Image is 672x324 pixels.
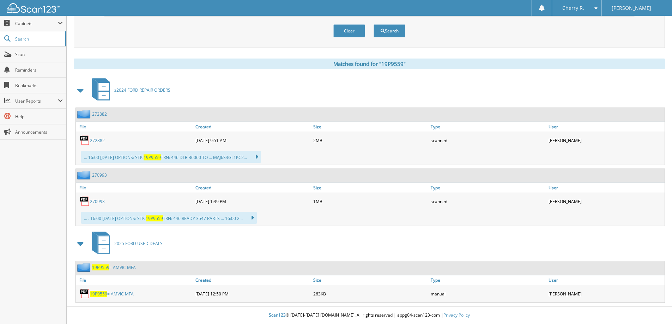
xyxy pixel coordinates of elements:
[92,111,107,117] a: 272882
[90,291,134,297] a: 19P9559= AMVIC MFA
[562,6,584,10] span: Cherry R.
[311,122,429,132] a: Size
[637,290,672,324] iframe: Chat Widget
[429,275,547,285] a: Type
[7,3,60,13] img: scan123-logo-white.svg
[77,263,92,272] img: folder2.png
[77,110,92,118] img: folder2.png
[311,194,429,208] div: 1MB
[429,194,547,208] div: scanned
[194,133,311,147] div: [DATE] 9:51 AM
[92,172,107,178] a: 270993
[311,183,429,192] a: Size
[74,59,665,69] div: Matches found for "19P9559"
[311,287,429,301] div: 263KB
[90,291,107,297] span: 19P9559
[15,82,63,88] span: Bookmarks
[88,76,170,104] a: z2024 FORD REPAIR ORDERS
[194,183,311,192] a: Created
[374,24,405,37] button: Search
[79,288,90,299] img: PDF.png
[77,171,92,179] img: folder2.png
[15,36,62,42] span: Search
[15,98,58,104] span: User Reports
[194,122,311,132] a: Created
[333,24,365,37] button: Clear
[311,275,429,285] a: Size
[612,6,651,10] span: [PERSON_NAME]
[81,212,257,224] div: ... . 16:00 [DATE] OPTIONS: STK: TRN: 446 READY 3547 PARTS ... 16:00 2...
[547,275,665,285] a: User
[547,287,665,301] div: [PERSON_NAME]
[429,122,547,132] a: Type
[15,129,63,135] span: Announcements
[547,133,665,147] div: [PERSON_NAME]
[114,87,170,93] span: z2024 FORD REPAIR ORDERS
[79,135,90,146] img: PDF.png
[15,20,58,26] span: Cabinets
[92,264,136,270] a: 19P9559= AMVIC MFA
[547,194,665,208] div: [PERSON_NAME]
[547,122,665,132] a: User
[15,67,63,73] span: Reminders
[88,230,163,257] a: 2025 FORD USED DEALS
[429,183,547,192] a: Type
[67,307,672,324] div: © [DATE]-[DATE] [DOMAIN_NAME]. All rights reserved | appg04-scan123-com |
[311,133,429,147] div: 2MB
[429,133,547,147] div: scanned
[15,114,63,120] span: Help
[79,196,90,207] img: PDF.png
[144,154,161,160] span: 19P9559
[146,215,163,221] span: 19P9559
[429,287,547,301] div: manual
[443,312,470,318] a: Privacy Policy
[90,198,105,204] a: 270993
[81,151,261,163] div: ... 16:00 [DATE] OPTIONS: STK: TRN: 446 DLR:B6060 TO ... MAJ6S3GL1KC2...
[76,183,194,192] a: File
[114,240,163,246] span: 2025 FORD USED DEALS
[92,264,109,270] span: 19P9559
[194,287,311,301] div: [DATE] 12:50 PM
[194,275,311,285] a: Created
[15,51,63,57] span: Scan
[194,194,311,208] div: [DATE] 1:39 PM
[269,312,286,318] span: Scan123
[76,122,194,132] a: File
[90,137,105,143] a: 272882
[76,275,194,285] a: File
[547,183,665,192] a: User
